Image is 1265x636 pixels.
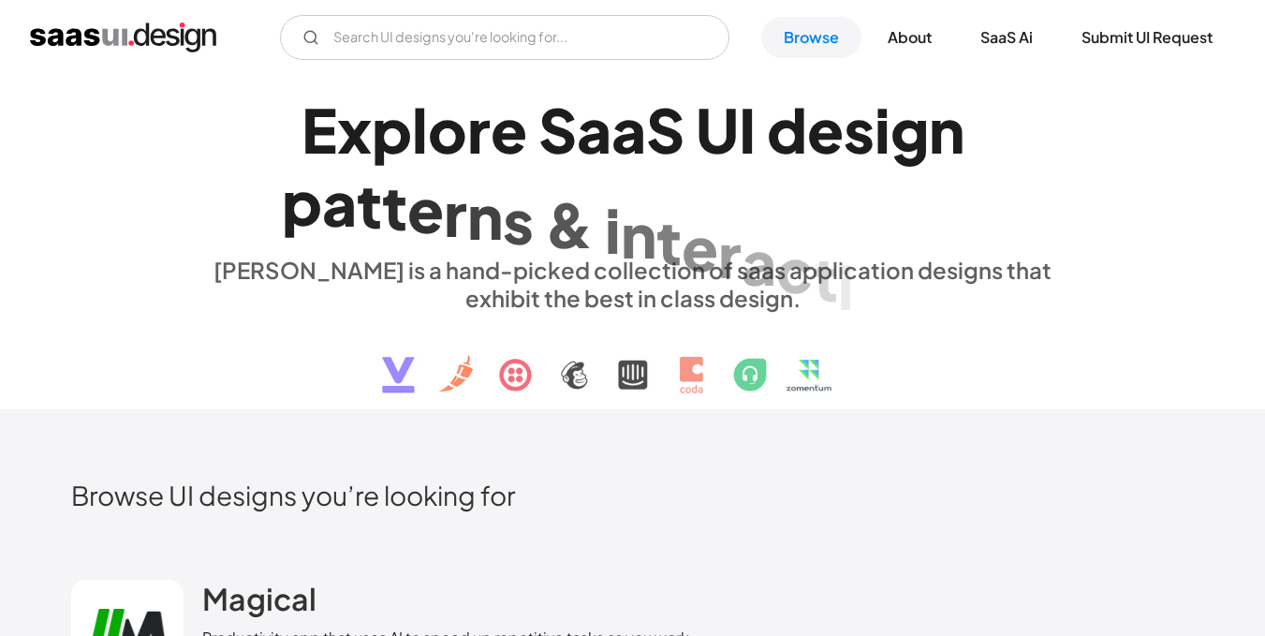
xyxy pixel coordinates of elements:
[503,185,534,257] div: s
[718,218,742,290] div: r
[696,94,739,166] div: U
[202,94,1064,238] h1: Explore SaaS UI design patterns & interactions.
[372,94,412,166] div: p
[844,94,875,166] div: s
[280,15,729,60] form: Email Form
[742,226,776,298] div: a
[302,94,337,166] div: E
[865,17,954,58] a: About
[467,94,491,166] div: r
[280,15,729,60] input: Search UI designs you're looking for...
[776,233,813,305] div: c
[838,250,854,322] div: i
[958,17,1055,58] a: SaaS Ai
[491,94,527,166] div: e
[412,94,428,166] div: l
[656,205,682,277] div: t
[646,94,684,166] div: S
[202,580,316,617] h2: Magical
[890,94,929,166] div: g
[428,94,467,166] div: o
[444,177,467,249] div: r
[407,174,444,246] div: e
[813,242,838,314] div: t
[357,170,382,242] div: t
[545,189,594,261] div: &
[605,194,621,266] div: i
[202,256,1064,312] div: [PERSON_NAME] is a hand-picked collection of saas application designs that exhibit the best in cl...
[761,17,861,58] a: Browse
[875,94,890,166] div: i
[611,94,646,166] div: a
[621,200,656,272] div: n
[929,94,964,166] div: n
[767,94,807,166] div: d
[807,94,844,166] div: e
[577,94,611,166] div: a
[538,94,577,166] div: S
[1059,17,1235,58] a: Submit UI Request
[337,94,372,166] div: x
[71,479,1195,511] h2: Browse UI designs you’re looking for
[349,312,917,409] img: text, icon, saas logo
[202,580,316,627] a: Magical
[739,94,756,166] div: I
[467,181,503,253] div: n
[30,22,216,52] a: home
[282,166,322,238] div: p
[322,168,357,240] div: a
[682,212,718,284] div: e
[382,171,407,244] div: t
